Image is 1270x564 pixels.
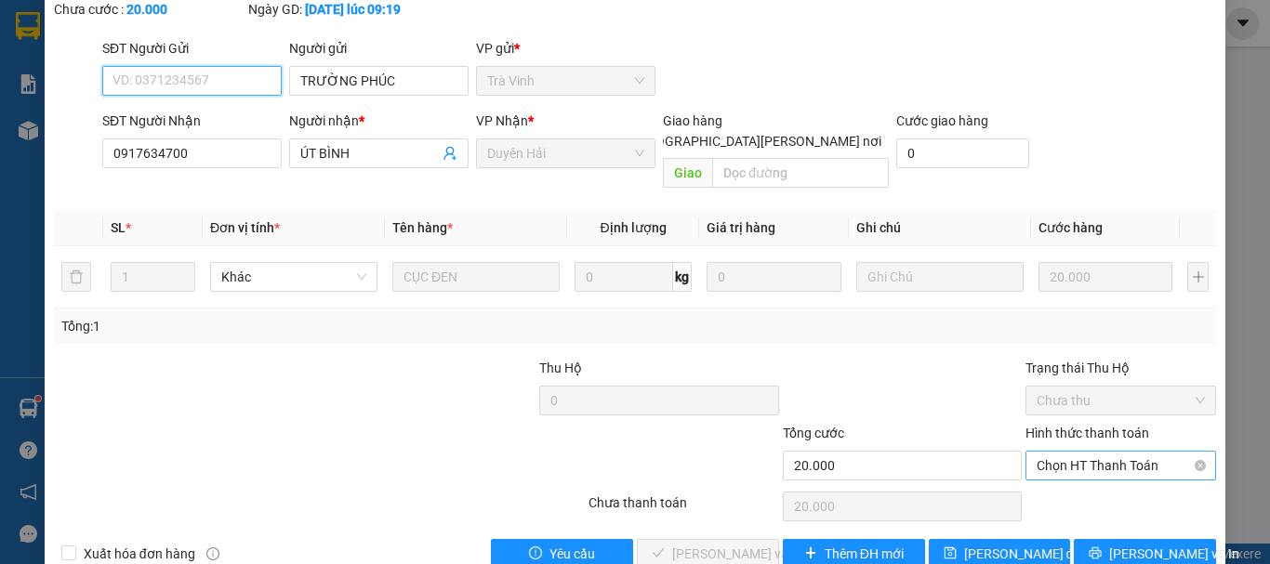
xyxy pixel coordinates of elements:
span: VP Nhận [476,113,528,128]
span: Thu Hộ [539,361,582,375]
span: kg [673,262,692,292]
th: Ghi chú [849,210,1031,246]
span: Cước hàng [1038,220,1103,235]
span: SL [111,220,126,235]
span: Tổng cước [783,426,844,440]
span: Tên hàng [392,220,453,235]
span: printer [1089,546,1102,561]
span: Chọn HT Thanh Toán [1037,452,1205,479]
span: Giao hàng [663,113,722,128]
label: Cước giao hàng [896,113,988,128]
span: close-circle [1195,460,1206,471]
div: Duyên Hải [16,16,108,60]
input: 0 [707,262,840,292]
span: Chưa thu [1037,387,1205,414]
input: Dọc đường [712,158,889,188]
div: Người gửi [289,38,469,59]
span: [PERSON_NAME] đổi [964,544,1084,564]
span: save [944,546,957,561]
input: VD: Bàn, Ghế [392,262,560,292]
div: Tổng: 1 [61,316,492,336]
div: SĐT Người Gửi [102,38,282,59]
span: plus [804,546,817,561]
span: Duyên Hải [487,139,644,167]
div: PHƯỚC DANH [121,38,271,60]
b: [DATE] lúc 09:19 [305,2,401,17]
div: Trà Vinh [121,16,271,38]
span: Nhận: [121,18,165,37]
span: Khác [221,263,366,291]
span: Gửi: [16,18,45,37]
span: Giao [663,158,712,188]
span: [PERSON_NAME] và In [1109,544,1239,564]
input: Cước giao hàng [896,138,1029,168]
span: exclamation-circle [529,546,542,561]
label: Hình thức thanh toán [1025,426,1149,440]
b: 20.000 [126,2,167,17]
span: Yêu cầu [549,544,595,564]
button: plus [1187,262,1209,292]
div: Chưa thanh toán [587,492,781,525]
div: Tên hàng: CUC VE ( : 1 ) [16,131,271,154]
div: Người nhận [289,111,469,131]
span: Định lượng [600,220,666,235]
div: 0919494566 [121,60,271,86]
div: VP gửi [476,38,655,59]
div: Trạng thái Thu Hộ [1025,358,1216,378]
span: Xuất hóa đơn hàng [76,544,203,564]
div: SĐT Người Nhận [102,111,282,131]
div: 20.000 [14,98,111,120]
input: Ghi Chú [856,262,1024,292]
span: SL [199,129,224,155]
span: [GEOGRAPHIC_DATA][PERSON_NAME] nơi [628,131,889,151]
span: info-circle [206,547,219,560]
span: Đơn vị tính [210,220,280,235]
span: Giá trị hàng [707,220,775,235]
span: CR : [14,99,43,119]
button: delete [61,262,91,292]
span: Thêm ĐH mới [825,544,904,564]
span: user-add [443,146,457,161]
span: Trà Vinh [487,67,644,95]
input: 0 [1038,262,1172,292]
